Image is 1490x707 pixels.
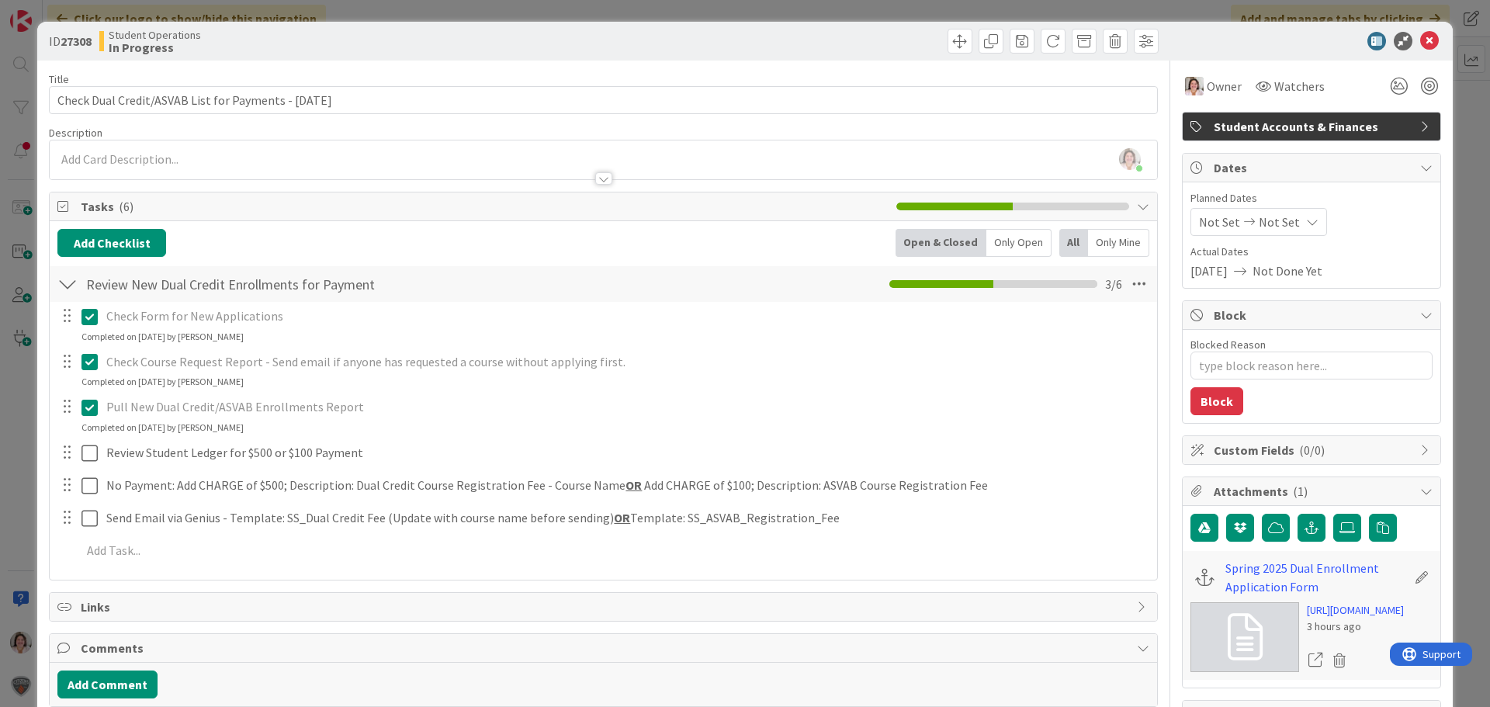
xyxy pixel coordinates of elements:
[1307,619,1404,635] div: 3 hours ago
[81,421,244,435] div: Completed on [DATE] by [PERSON_NAME]
[1307,650,1324,671] a: Open
[1214,117,1412,136] span: Student Accounts & Finances
[1190,244,1433,260] span: Actual Dates
[1259,213,1300,231] span: Not Set
[625,477,642,493] u: OR
[106,307,1146,325] p: Check Form for New Applications
[614,510,630,525] u: OR
[1214,158,1412,177] span: Dates
[896,229,986,257] div: Open & Closed
[81,270,430,298] input: Add Checklist...
[33,2,71,21] span: Support
[1293,483,1308,499] span: ( 1 )
[1199,213,1240,231] span: Not Set
[1307,602,1404,619] a: [URL][DOMAIN_NAME]
[49,72,69,86] label: Title
[1185,77,1204,95] img: EW
[106,509,1146,527] p: Send Email via Genius - Template: SS_Dual Credit Fee (Update with course name before sending) Tem...
[49,126,102,140] span: Description
[109,29,201,41] span: Student Operations
[119,199,133,214] span: ( 6 )
[106,398,1146,416] p: Pull New Dual Credit/ASVAB Enrollments Report
[1190,387,1243,415] button: Block
[57,229,166,257] button: Add Checklist
[1299,442,1325,458] span: ( 0/0 )
[81,197,889,216] span: Tasks
[106,477,1146,494] p: No Payment: Add CHARGE of $500; Description: Dual Credit Course Registration Fee - Course Name Ad...
[57,671,158,698] button: Add Comment
[81,375,244,389] div: Completed on [DATE] by [PERSON_NAME]
[1119,148,1141,170] img: 8Zp9bjJ6wS5x4nzU9KWNNxjkzf4c3Efw.jpg
[1190,190,1433,206] span: Planned Dates
[1214,306,1412,324] span: Block
[1207,77,1242,95] span: Owner
[1190,262,1228,280] span: [DATE]
[49,86,1158,114] input: type card name here...
[1225,559,1406,596] a: Spring 2025 Dual Enrollment Application Form
[1088,229,1149,257] div: Only Mine
[1214,482,1412,501] span: Attachments
[109,41,201,54] b: In Progress
[1059,229,1088,257] div: All
[81,330,244,344] div: Completed on [DATE] by [PERSON_NAME]
[1105,275,1122,293] span: 3 / 6
[1214,441,1412,459] span: Custom Fields
[106,353,1146,371] p: Check Course Request Report - Send email if anyone has requested a course without applying first.
[81,598,1129,616] span: Links
[1274,77,1325,95] span: Watchers
[61,33,92,49] b: 27308
[106,444,1146,462] p: Review Student Ledger for $500 or $100 Payment
[81,639,1129,657] span: Comments
[49,32,92,50] span: ID
[1190,338,1266,352] label: Blocked Reason
[1253,262,1322,280] span: Not Done Yet
[986,229,1052,257] div: Only Open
